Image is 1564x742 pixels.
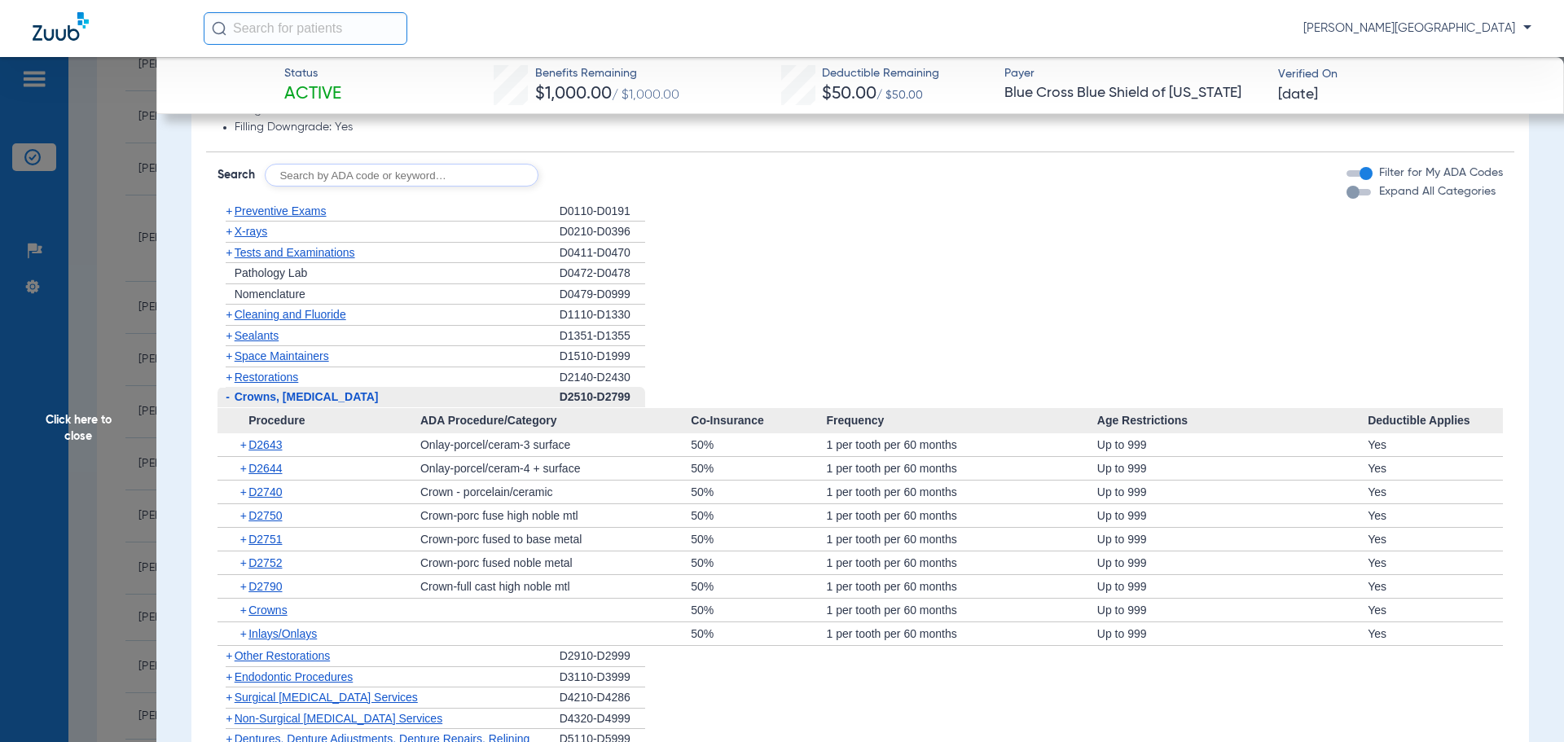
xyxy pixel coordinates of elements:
span: ADA Procedure/Category [420,408,691,434]
div: 50% [691,575,826,598]
span: + [240,481,249,503]
div: 1 per tooth per 60 months [826,457,1096,480]
img: Zuub Logo [33,12,89,41]
span: D2643 [248,438,282,451]
div: Onlay-porcel/ceram-3 surface [420,433,691,456]
div: Up to 999 [1097,433,1368,456]
div: 1 per tooth per 60 months [826,433,1096,456]
div: D4210-D4286 [560,687,645,709]
div: 1 per tooth per 60 months [826,528,1096,551]
span: Other Restorations [235,649,331,662]
div: 50% [691,457,826,480]
div: Crown - porcelain/ceramic [420,481,691,503]
input: Search for patients [204,12,407,45]
div: Crown-full cast high noble mtl [420,575,691,598]
div: 1 per tooth per 60 months [826,599,1096,621]
span: Nomenclature [235,288,305,301]
li: Filling Downgrade: Yes [235,121,1504,135]
div: Yes [1368,599,1503,621]
span: Space Maintainers [235,349,329,362]
div: 1 per tooth per 60 months [826,504,1096,527]
span: Non-Surgical [MEDICAL_DATA] Services [235,712,442,725]
span: + [240,551,249,574]
span: + [240,622,249,645]
div: Up to 999 [1097,457,1368,480]
span: / $1,000.00 [612,89,679,102]
span: + [240,528,249,551]
span: Age Restrictions [1097,408,1368,434]
span: D2790 [248,580,282,593]
div: D1351-D1355 [560,326,645,347]
div: Crown-porc fused to base metal [420,528,691,551]
div: Up to 999 [1097,599,1368,621]
div: Up to 999 [1097,481,1368,503]
div: 1 per tooth per 60 months [826,481,1096,503]
div: Yes [1368,504,1503,527]
div: 50% [691,599,826,621]
div: 1 per tooth per 60 months [826,575,1096,598]
div: 50% [691,504,826,527]
span: + [240,504,249,527]
div: Yes [1368,575,1503,598]
div: 50% [691,528,826,551]
span: + [226,246,232,259]
div: D1110-D1330 [560,305,645,326]
span: + [226,371,232,384]
div: Yes [1368,481,1503,503]
div: Up to 999 [1097,575,1368,598]
span: + [226,670,232,683]
div: Yes [1368,622,1503,645]
span: Crowns [248,604,287,617]
div: Yes [1368,457,1503,480]
span: + [226,349,232,362]
label: Filter for My ADA Codes [1376,165,1503,182]
div: Crown-porc fuse high noble mtl [420,504,691,527]
span: Crowns, [MEDICAL_DATA] [235,390,379,403]
span: Endodontic Procedures [235,670,354,683]
span: + [226,329,232,342]
span: Inlays/Onlays [248,627,317,640]
span: $1,000.00 [535,86,612,103]
span: Cleaning and Fluoride [235,308,346,321]
div: D2910-D2999 [560,646,645,667]
span: + [240,575,249,598]
span: / $50.00 [876,90,923,101]
span: Preventive Exams [235,204,327,217]
span: Benefits Remaining [535,65,679,82]
span: Blue Cross Blue Shield of [US_STATE] [1004,83,1264,103]
span: + [240,433,249,456]
span: Deductible Remaining [822,65,939,82]
span: Payer [1004,65,1264,82]
div: 50% [691,551,826,574]
div: D0110-D0191 [560,201,645,222]
div: 50% [691,481,826,503]
div: D2510-D2799 [560,387,645,408]
span: + [226,649,232,662]
span: [DATE] [1278,85,1318,105]
div: Up to 999 [1097,622,1368,645]
span: [PERSON_NAME][GEOGRAPHIC_DATA] [1303,20,1531,37]
div: D0411-D0470 [560,243,645,264]
span: Surgical [MEDICAL_DATA] Services [235,691,418,704]
span: D2644 [248,462,282,475]
span: X-rays [235,225,267,238]
span: Co-Insurance [691,408,826,434]
span: Pathology Lab [235,266,308,279]
span: Search [217,167,255,183]
span: Expand All Categories [1379,186,1496,197]
span: + [240,599,249,621]
span: D2752 [248,556,282,569]
div: 1 per tooth per 60 months [826,622,1096,645]
span: Frequency [826,408,1096,434]
span: $50.00 [822,86,876,103]
div: Onlay-porcel/ceram-4 + surface [420,457,691,480]
span: + [240,457,249,480]
span: Deductible Applies [1368,408,1503,434]
div: D2140-D2430 [560,367,645,388]
input: Search by ADA code or keyword… [265,164,538,187]
span: + [226,225,232,238]
div: D1510-D1999 [560,346,645,367]
img: Search Icon [212,21,226,36]
div: 50% [691,622,826,645]
div: D0472-D0478 [560,263,645,284]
